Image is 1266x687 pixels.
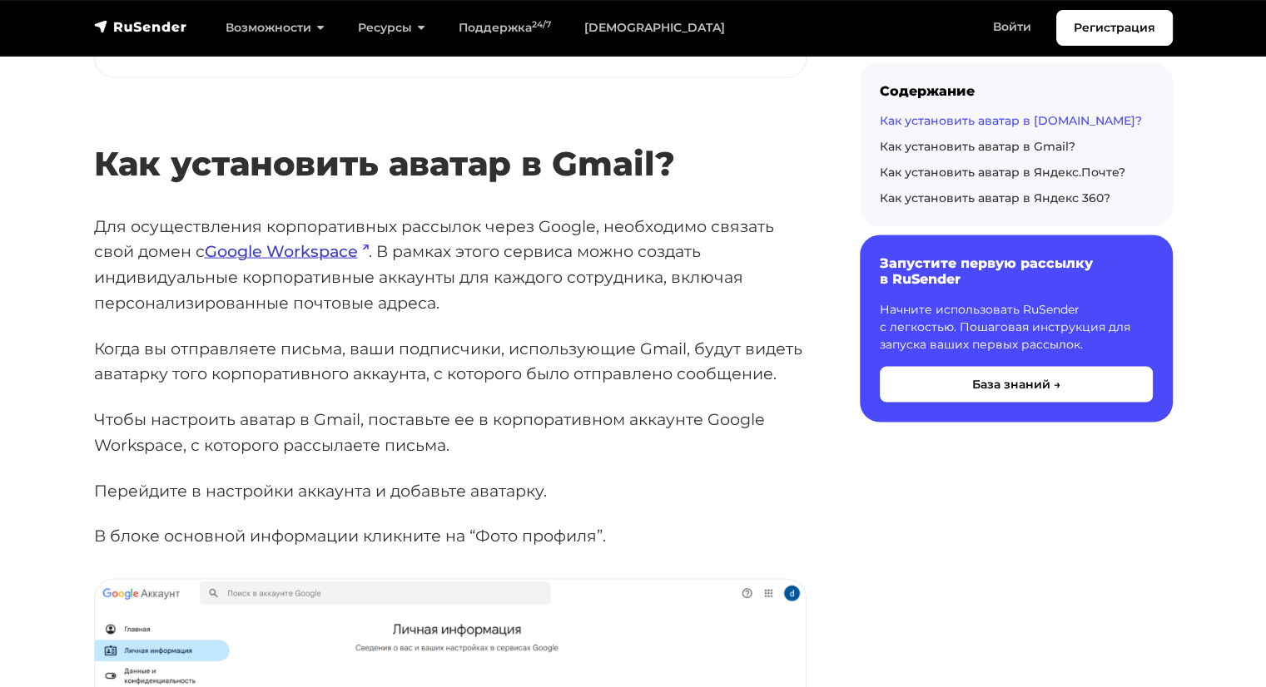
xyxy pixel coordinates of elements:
[860,235,1173,421] a: Запустите первую рассылку в RuSender Начните использовать RuSender с легкостью. Пошаговая инструк...
[532,19,551,30] sup: 24/7
[880,366,1153,402] button: База знаний →
[1056,10,1173,46] a: Регистрация
[442,11,568,45] a: Поддержка24/7
[568,11,742,45] a: [DEMOGRAPHIC_DATA]
[94,477,807,503] p: Перейдите в настройки аккаунта и добавьте аватарку.
[94,18,187,35] img: RuSender
[976,10,1048,44] a: Войти
[880,138,1075,153] a: Как установить аватар в Gmail?
[880,164,1125,179] a: Как установить аватар в Яндекс.Почте?
[94,94,807,183] h2: Как установить аватар в Gmail?
[880,82,1153,98] div: Содержание
[880,190,1110,205] a: Как установить аватар в Яндекс 360?
[94,213,807,315] p: Для осуществления корпоративных рассылок через Google, необходимо связать свой домен с . В рамках...
[94,522,807,548] p: В блоке основной информации кликните на “Фото профиля”.
[880,300,1153,353] p: Начните использовать RuSender с легкостью. Пошаговая инструкция для запуска ваших первых рассылок.
[205,240,369,260] a: Google Workspace
[94,406,807,457] p: Чтобы настроить аватар в Gmail, поставьте ее в корпоративном аккаунте Google Workspace, с которог...
[94,335,807,386] p: Когда вы отправляете письма, ваши подписчики, использующие Gmail, будут видеть аватарку того корп...
[341,11,442,45] a: Ресурсы
[209,11,341,45] a: Возможности
[880,255,1153,286] h6: Запустите первую рассылку в RuSender
[880,112,1142,127] a: Как установить аватар в [DOMAIN_NAME]?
